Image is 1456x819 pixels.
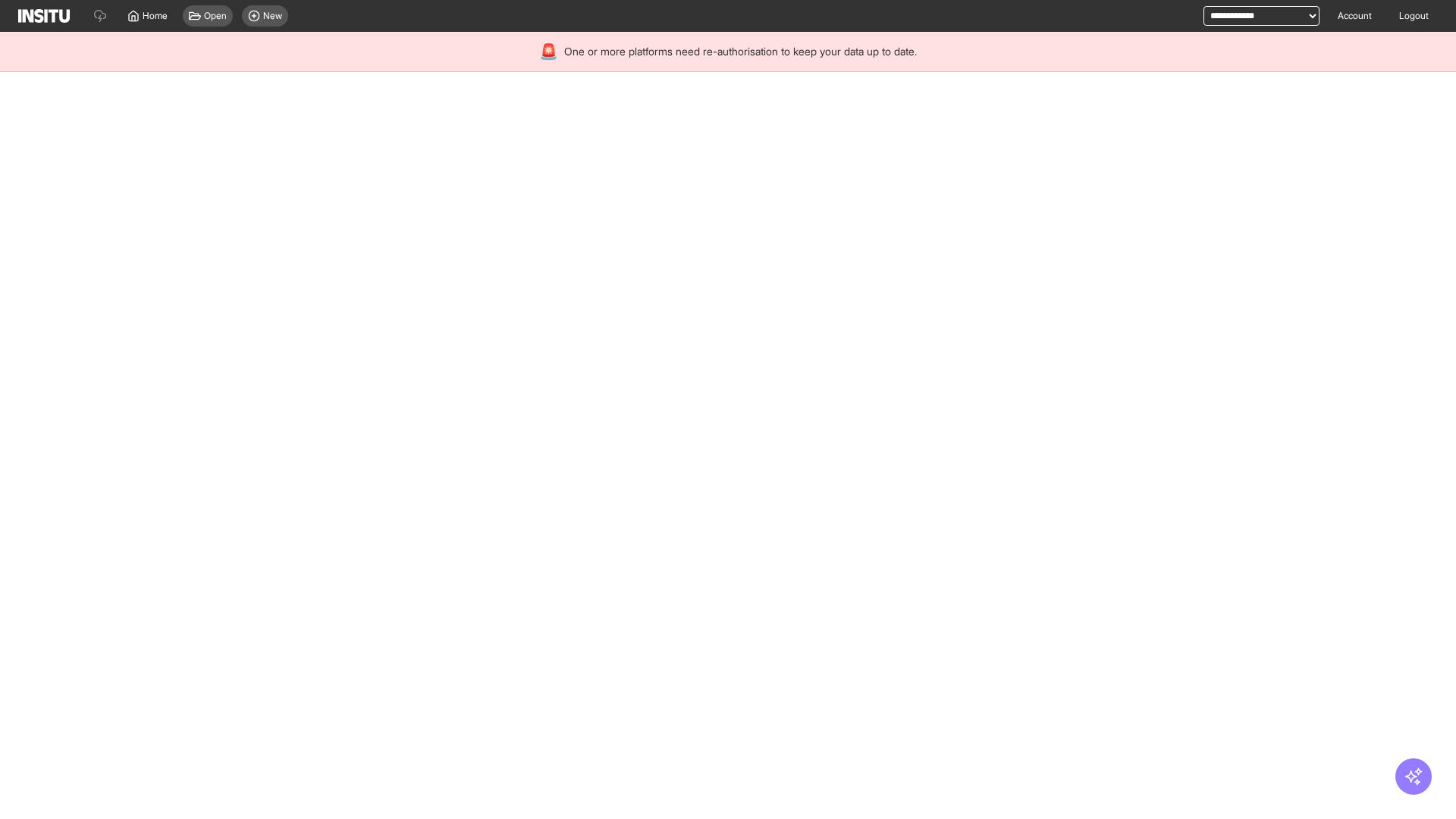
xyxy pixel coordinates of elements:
[204,10,227,22] span: Open
[143,10,168,22] span: Home
[564,44,917,59] span: One or more platforms need re-authorisation to keep your data up to date.
[18,9,70,23] img: Logo
[263,10,282,22] span: New
[539,41,558,62] div: 🚨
